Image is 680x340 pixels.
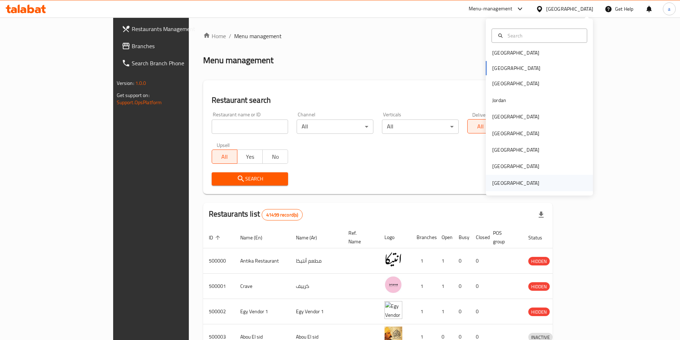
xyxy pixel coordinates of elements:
span: No [266,152,285,162]
img: Egy Vendor 1 [384,301,402,319]
th: Logo [379,227,411,248]
span: Name (En) [240,233,272,242]
td: كرييف [290,274,343,299]
div: Total records count [262,209,303,220]
span: HIDDEN [528,257,550,265]
span: Menu management [234,32,282,40]
td: 0 [453,274,470,299]
h2: Menu management [203,55,273,66]
td: 0 [470,299,487,324]
td: 1 [411,299,436,324]
div: [GEOGRAPHIC_DATA] [492,130,539,137]
label: Delivery [472,112,490,117]
div: [GEOGRAPHIC_DATA] [546,5,593,13]
img: Antika Restaurant [384,250,402,268]
div: [GEOGRAPHIC_DATA] [492,49,539,57]
td: Antika Restaurant [235,248,290,274]
a: Restaurants Management [116,20,227,37]
span: HIDDEN [528,308,550,316]
th: Busy [453,227,470,248]
input: Search [505,32,583,40]
div: [GEOGRAPHIC_DATA] [492,179,539,187]
button: No [262,149,288,164]
td: 0 [470,248,487,274]
div: [GEOGRAPHIC_DATA] [492,162,539,170]
div: [GEOGRAPHIC_DATA] [492,80,539,87]
div: Export file [533,206,550,223]
div: Jordan [492,96,506,104]
span: 1.0.0 [135,78,146,88]
span: All [215,152,235,162]
div: All [382,120,459,134]
td: 1 [436,248,453,274]
th: Open [436,227,453,248]
div: [GEOGRAPHIC_DATA] [492,146,539,154]
span: Name (Ar) [296,233,326,242]
td: 1 [411,248,436,274]
button: All [467,119,493,133]
span: 41499 record(s) [262,212,302,218]
span: Search Branch Phone [132,59,221,67]
button: Search [212,172,288,186]
input: Search for restaurant name or ID.. [212,120,288,134]
span: Restaurants Management [132,25,221,33]
span: Get support on: [117,91,150,100]
span: a [668,5,670,13]
a: Support.OpsPlatform [117,98,162,107]
span: HIDDEN [528,283,550,291]
th: Closed [470,227,487,248]
td: Crave [235,274,290,299]
th: Branches [411,227,436,248]
a: Branches [116,37,227,55]
span: Search [217,174,283,183]
nav: breadcrumb [203,32,553,40]
button: Yes [237,149,263,164]
li: / [229,32,231,40]
td: Egy Vendor 1 [290,299,343,324]
h2: Restaurants list [209,209,303,220]
span: Status [528,233,551,242]
a: Search Branch Phone [116,55,227,72]
label: Upsell [217,142,230,147]
td: 0 [453,299,470,324]
td: 0 [470,274,487,299]
div: [GEOGRAPHIC_DATA] [492,113,539,121]
span: All [470,121,490,132]
h2: Restaurant search [212,95,544,106]
td: 1 [436,299,453,324]
td: 0 [453,248,470,274]
td: مطعم أنتيكا [290,248,343,274]
span: Version: [117,78,134,88]
span: ID [209,233,222,242]
span: POS group [493,229,514,246]
td: 1 [436,274,453,299]
div: HIDDEN [528,282,550,291]
span: Yes [240,152,260,162]
button: All [212,149,237,164]
img: Crave [384,276,402,294]
td: Egy Vendor 1 [235,299,290,324]
div: All [297,120,373,134]
div: Menu-management [469,5,513,13]
td: 1 [411,274,436,299]
span: Ref. Name [348,229,370,246]
span: Branches [132,42,221,50]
